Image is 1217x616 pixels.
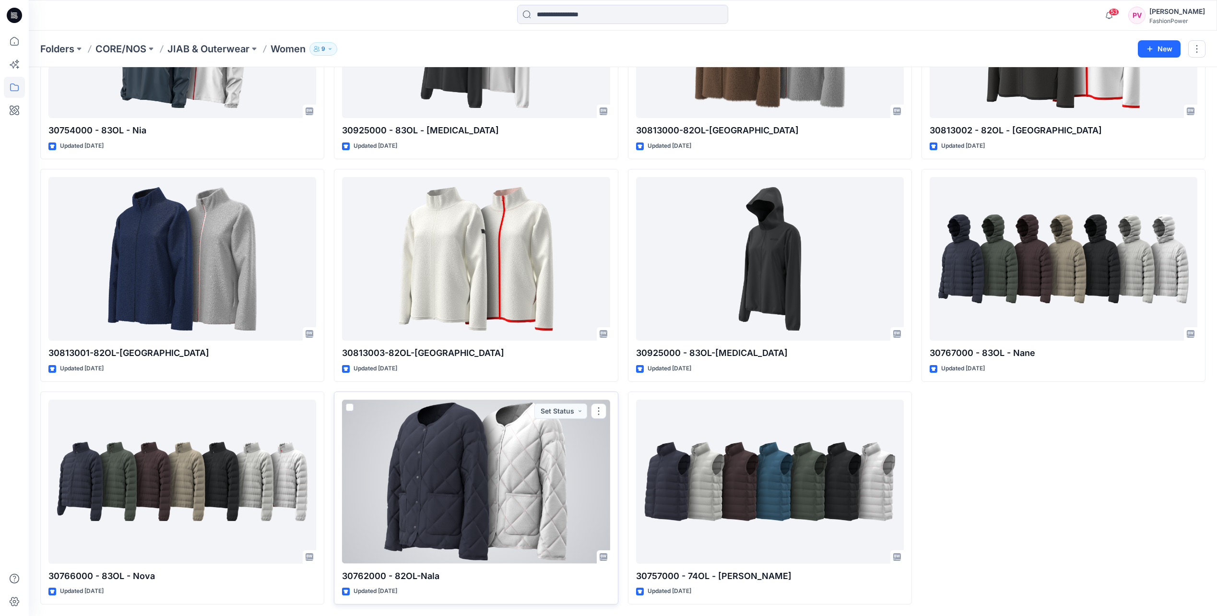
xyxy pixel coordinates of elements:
p: Updated [DATE] [354,364,397,374]
p: Updated [DATE] [354,141,397,151]
p: Updated [DATE] [648,586,691,596]
p: 30813002 - 82OL - [GEOGRAPHIC_DATA] [930,124,1197,137]
button: New [1138,40,1181,58]
div: PV [1128,7,1146,24]
a: CORE/NOS [95,42,146,56]
div: FashionPower [1149,17,1205,24]
a: Folders [40,42,74,56]
span: 53 [1109,8,1119,16]
a: 30813003-82OL-Sofia [342,177,610,341]
a: 30762000 - 82OL-Nala [342,400,610,563]
p: 30757000 - 74OL - [PERSON_NAME] [636,569,904,583]
p: 30925000 - 83OL-[MEDICAL_DATA] [636,346,904,360]
p: 30754000 - 83OL - Nia [48,124,316,137]
p: 30813003-82OL-[GEOGRAPHIC_DATA] [342,346,610,360]
p: Women [271,42,306,56]
p: 9 [321,44,325,54]
a: 30766000 - 83OL - Nova [48,400,316,563]
a: 30925000 - 83OL-Nikita [636,177,904,341]
p: Updated [DATE] [60,364,104,374]
p: 30925000 - 83OL - [MEDICAL_DATA] [342,124,610,137]
div: [PERSON_NAME] [1149,6,1205,17]
a: 30757000 - 74OL - Nola [636,400,904,563]
p: Updated [DATE] [60,141,104,151]
p: 30813000-82OL-[GEOGRAPHIC_DATA] [636,124,904,137]
a: 30767000 - 83OL - Nane [930,177,1197,341]
p: Updated [DATE] [354,586,397,596]
p: Updated [DATE] [941,141,985,151]
p: 30813001-82OL-[GEOGRAPHIC_DATA] [48,346,316,360]
p: 30767000 - 83OL - Nane [930,346,1197,360]
a: JIAB & Outerwear [167,42,249,56]
p: Updated [DATE] [60,586,104,596]
p: 30762000 - 82OL-Nala [342,569,610,583]
p: Updated [DATE] [648,141,691,151]
p: Updated [DATE] [648,364,691,374]
p: Updated [DATE] [941,364,985,374]
a: 30813001-82OL-Sofia [48,177,316,341]
button: 9 [309,42,337,56]
p: 30766000 - 83OL - Nova [48,569,316,583]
